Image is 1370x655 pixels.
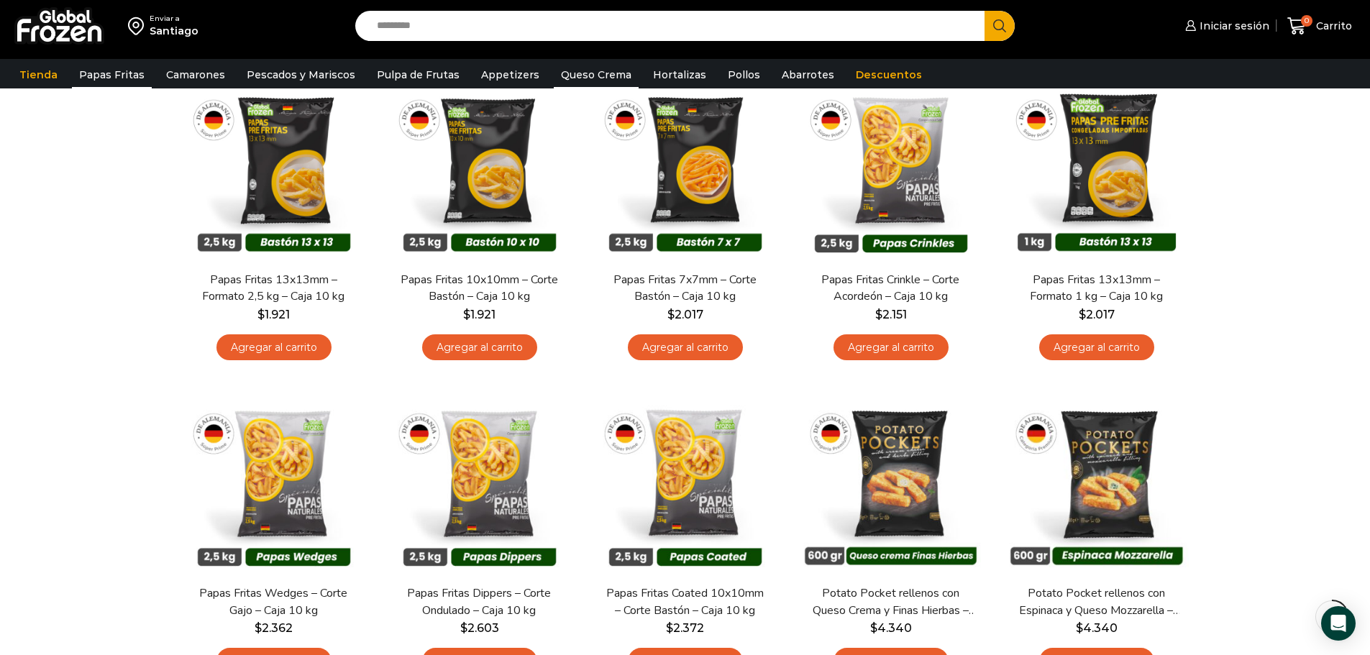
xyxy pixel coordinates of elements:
[150,14,198,24] div: Enviar a
[775,61,841,88] a: Abarrotes
[808,585,973,618] a: Potato Pocket rellenos con Queso Crema y Finas Hierbas – Caja 8.4 kg
[602,272,767,305] a: Papas Fritas 7x7mm – Corte Bastón – Caja 10 kg
[12,61,65,88] a: Tienda
[1301,15,1312,27] span: 0
[463,308,470,321] span: $
[721,61,767,88] a: Pollos
[257,308,265,321] span: $
[554,61,639,88] a: Queso Crema
[191,585,356,618] a: Papas Fritas Wedges – Corte Gajo – Caja 10 kg
[667,308,703,321] bdi: 2.017
[1321,606,1356,641] div: Open Intercom Messenger
[191,272,356,305] a: Papas Fritas 13x13mm – Formato 2,5 kg – Caja 10 kg
[396,272,562,305] a: Papas Fritas 10x10mm – Corte Bastón – Caja 10 kg
[460,621,499,635] bdi: 2.603
[255,621,262,635] span: $
[1284,9,1356,43] a: 0 Carrito
[239,61,362,88] a: Pescados y Mariscos
[667,308,675,321] span: $
[808,272,973,305] a: Papas Fritas Crinkle – Corte Acordeón – Caja 10 kg
[602,585,767,618] a: Papas Fritas Coated 10x10mm – Corte Bastón – Caja 10 kg
[150,24,198,38] div: Santiago
[474,61,547,88] a: Appetizers
[460,621,467,635] span: $
[422,334,537,361] a: Agregar al carrito: “Papas Fritas 10x10mm - Corte Bastón - Caja 10 kg”
[666,621,704,635] bdi: 2.372
[255,621,293,635] bdi: 2.362
[128,14,150,38] img: address-field-icon.svg
[159,61,232,88] a: Camarones
[1312,19,1352,33] span: Carrito
[1182,12,1269,40] a: Iniciar sesión
[666,621,673,635] span: $
[628,334,743,361] a: Agregar al carrito: “Papas Fritas 7x7mm - Corte Bastón - Caja 10 kg”
[875,308,882,321] span: $
[1039,334,1154,361] a: Agregar al carrito: “Papas Fritas 13x13mm - Formato 1 kg - Caja 10 kg”
[646,61,713,88] a: Hortalizas
[1013,272,1179,305] a: Papas Fritas 13x13mm – Formato 1 kg – Caja 10 kg
[1196,19,1269,33] span: Iniciar sesión
[1079,308,1086,321] span: $
[870,621,877,635] span: $
[257,308,290,321] bdi: 1.921
[985,11,1015,41] button: Search button
[1076,621,1083,635] span: $
[849,61,929,88] a: Descuentos
[1013,585,1179,618] a: Potato Pocket rellenos con Espinaca y Queso Mozzarella – Caja 8.4 kg
[396,585,562,618] a: Papas Fritas Dippers – Corte Ondulado – Caja 10 kg
[875,308,907,321] bdi: 2.151
[1076,621,1118,635] bdi: 4.340
[370,61,467,88] a: Pulpa de Frutas
[1079,308,1115,321] bdi: 2.017
[870,621,912,635] bdi: 4.340
[834,334,949,361] a: Agregar al carrito: “Papas Fritas Crinkle - Corte Acordeón - Caja 10 kg”
[463,308,496,321] bdi: 1.921
[72,61,152,88] a: Papas Fritas
[216,334,332,361] a: Agregar al carrito: “Papas Fritas 13x13mm - Formato 2,5 kg - Caja 10 kg”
